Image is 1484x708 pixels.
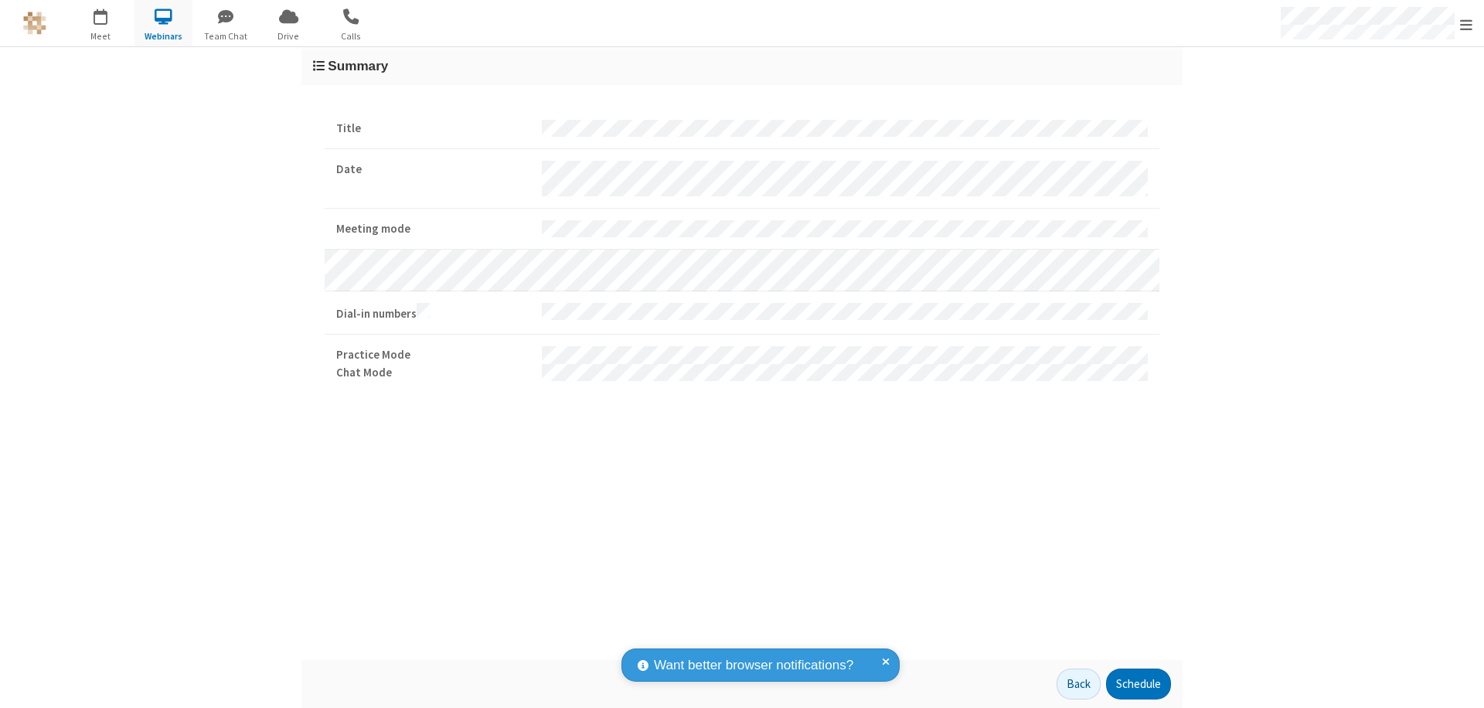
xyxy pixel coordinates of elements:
span: Webinars [134,29,192,43]
strong: Dial-in numbers [336,303,530,323]
span: Want better browser notifications? [654,655,853,676]
strong: Chat Mode [336,364,530,382]
strong: Date [336,161,530,179]
span: Summary [328,58,388,73]
span: Drive [260,29,318,43]
button: Back [1057,669,1101,699]
span: Meet [72,29,130,43]
strong: Practice Mode [336,346,530,364]
span: Calls [322,29,380,43]
button: Schedule [1106,669,1171,699]
strong: Title [336,120,530,138]
span: Team Chat [197,29,255,43]
img: QA Selenium DO NOT DELETE OR CHANGE [23,12,46,35]
strong: Meeting mode [336,220,530,238]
